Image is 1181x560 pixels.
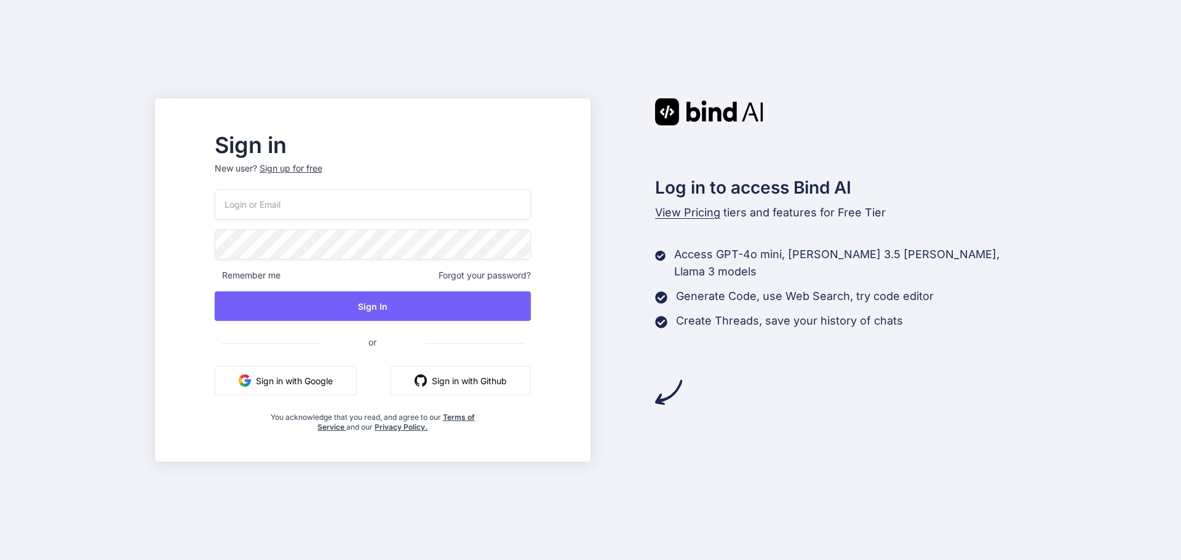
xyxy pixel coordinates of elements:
p: Access GPT-4o mini, [PERSON_NAME] 3.5 [PERSON_NAME], Llama 3 models [674,246,1026,280]
img: arrow [655,379,682,406]
a: Terms of Service [317,412,475,432]
img: Bind AI logo [655,98,763,125]
div: Sign up for free [260,162,322,175]
img: github [415,374,427,387]
button: Sign in with Github [391,366,531,395]
p: tiers and features for Free Tier [655,204,1027,221]
h2: Log in to access Bind AI [655,175,1027,200]
button: Sign in with Google [215,366,357,395]
p: Generate Code, use Web Search, try code editor [676,288,934,305]
a: Privacy Policy. [375,422,427,432]
span: Forgot your password? [439,269,531,282]
div: You acknowledge that you read, and agree to our and our [267,405,478,432]
span: or [319,327,426,357]
input: Login or Email [215,189,531,219]
p: Create Threads, save your history of chats [676,312,903,329]
p: New user? [215,162,531,189]
img: google [239,374,251,387]
button: Sign In [215,291,531,321]
span: Remember me [215,269,280,282]
h2: Sign in [215,135,531,155]
span: View Pricing [655,206,720,219]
